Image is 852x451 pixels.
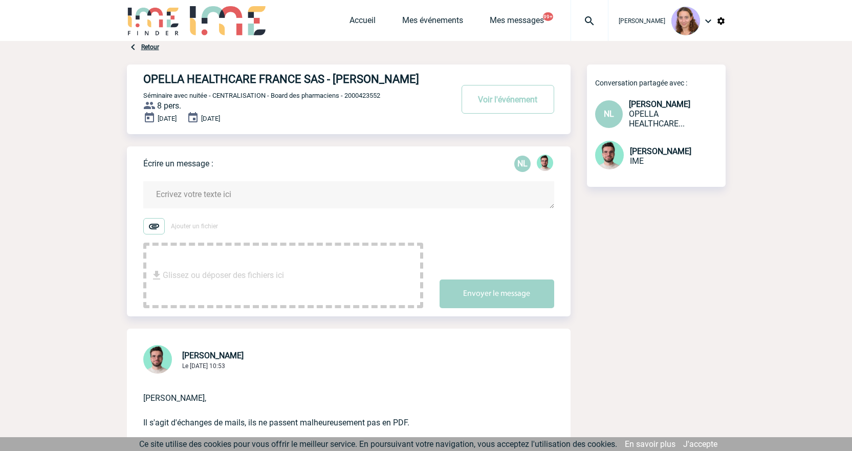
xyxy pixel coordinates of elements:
[163,250,284,301] span: Glissez ou déposer des fichiers ici
[141,44,159,51] a: Retour
[143,92,380,99] span: Séminaire avec nuitée - CENTRALISATION - Board des pharmaciens - 2000423552
[143,159,213,168] p: Écrire un message :
[462,85,554,114] button: Voir l'événement
[537,155,553,173] div: Benjamin ROLAND
[143,345,172,374] img: 121547-2.png
[604,109,614,119] span: NL
[402,15,463,30] a: Mes événements
[537,155,553,171] img: 121547-2.png
[595,141,624,169] img: 121547-2.png
[150,269,163,282] img: file_download.svg
[171,223,218,230] span: Ajouter un fichier
[201,115,220,122] span: [DATE]
[514,156,531,172] p: NL
[625,439,675,449] a: En savoir plus
[629,99,690,109] span: [PERSON_NAME]
[671,7,700,35] img: 101030-1.png
[139,439,617,449] span: Ce site utilise des cookies pour vous offrir le meilleur service. En poursuivant votre navigation...
[158,115,177,122] span: [DATE]
[683,439,717,449] a: J'accepte
[182,351,244,360] span: [PERSON_NAME]
[440,280,554,308] button: Envoyer le message
[143,73,422,85] h4: OPELLA HEALTHCARE FRANCE SAS - [PERSON_NAME]
[182,362,225,370] span: Le [DATE] 10:53
[490,15,544,30] a: Mes messages
[157,101,181,111] span: 8 pers.
[127,6,180,35] img: IME-Finder
[629,109,685,128] span: OPELLA HEALTHCARE FRANCE SAS
[630,146,691,156] span: [PERSON_NAME]
[514,156,531,172] div: Nadia LOUZANI
[349,15,376,30] a: Accueil
[543,12,553,21] button: 99+
[630,156,644,166] span: IME
[595,79,726,87] p: Conversation partagée avec :
[619,17,665,25] span: [PERSON_NAME]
